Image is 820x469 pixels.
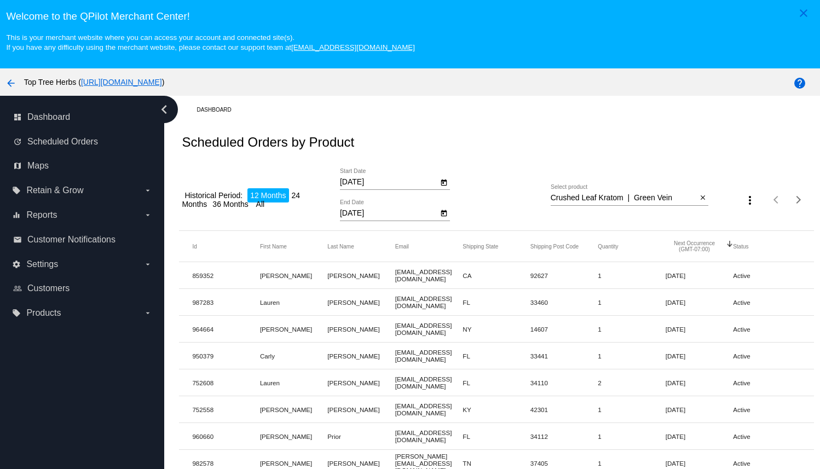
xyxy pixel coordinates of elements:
[463,350,530,362] mat-cell: FL
[13,231,152,248] a: email Customer Notifications
[438,176,450,188] button: Open calendar
[530,243,579,250] button: Change sorting for ShippingPostcode
[13,161,22,170] i: map
[395,373,463,392] mat-cell: [EMAIL_ADDRESS][DOMAIN_NAME]
[260,243,287,250] button: Change sorting for Customer.FirstName
[327,403,395,416] mat-cell: [PERSON_NAME]
[143,260,152,269] i: arrow_drop_down
[13,113,22,121] i: dashboard
[13,235,22,244] i: email
[733,430,800,443] mat-cell: Active
[733,323,800,335] mat-cell: Active
[260,377,327,389] mat-cell: Lauren
[395,319,463,339] mat-cell: [EMAIL_ADDRESS][DOMAIN_NAME]
[327,377,395,389] mat-cell: [PERSON_NAME]
[247,188,288,202] li: 12 Months
[27,235,116,245] span: Customer Notifications
[598,377,665,389] mat-cell: 2
[788,189,810,211] button: Next page
[395,399,463,419] mat-cell: [EMAIL_ADDRESS][DOMAIN_NAME]
[291,43,415,51] a: [EMAIL_ADDRESS][DOMAIN_NAME]
[733,403,800,416] mat-cell: Active
[733,269,800,282] mat-cell: Active
[13,137,22,146] i: update
[143,186,152,195] i: arrow_drop_down
[598,350,665,362] mat-cell: 1
[395,346,463,366] mat-cell: [EMAIL_ADDRESS][DOMAIN_NAME]
[6,10,813,22] h3: Welcome to the QPilot Merchant Center!
[12,186,21,195] i: local_offer
[12,309,21,317] i: local_offer
[666,430,733,443] mat-cell: [DATE]
[395,426,463,446] mat-cell: [EMAIL_ADDRESS][DOMAIN_NAME]
[666,377,733,389] mat-cell: [DATE]
[192,403,259,416] mat-cell: 752558
[463,323,530,335] mat-cell: NY
[192,296,259,309] mat-cell: 987283
[666,240,723,252] button: Change sorting for NextOccurrenceUtc
[666,403,733,416] mat-cell: [DATE]
[192,430,259,443] mat-cell: 960660
[666,269,733,282] mat-cell: [DATE]
[13,157,152,175] a: map Maps
[4,77,18,90] mat-icon: arrow_back
[197,101,241,118] a: Dashboard
[81,78,162,86] a: [URL][DOMAIN_NAME]
[327,323,395,335] mat-cell: [PERSON_NAME]
[27,161,49,171] span: Maps
[253,197,268,211] li: All
[260,403,327,416] mat-cell: [PERSON_NAME]
[733,243,748,250] button: Change sorting for Status
[598,296,665,309] mat-cell: 1
[530,430,598,443] mat-cell: 34112
[666,296,733,309] mat-cell: [DATE]
[666,323,733,335] mat-cell: [DATE]
[463,296,530,309] mat-cell: FL
[13,108,152,126] a: dashboard Dashboard
[530,403,598,416] mat-cell: 42301
[27,112,70,122] span: Dashboard
[13,284,22,293] i: people_outline
[733,377,800,389] mat-cell: Active
[27,283,70,293] span: Customers
[260,296,327,309] mat-cell: Lauren
[26,210,57,220] span: Reports
[192,269,259,282] mat-cell: 859352
[340,209,438,218] input: End Date
[699,194,707,202] mat-icon: close
[733,350,800,362] mat-cell: Active
[327,269,395,282] mat-cell: [PERSON_NAME]
[666,350,733,362] mat-cell: [DATE]
[260,323,327,335] mat-cell: [PERSON_NAME]
[182,188,245,202] li: Historical Period:
[192,323,259,335] mat-cell: 964664
[797,7,810,20] mat-icon: close
[733,296,800,309] mat-cell: Active
[26,186,83,195] span: Retain & Grow
[530,296,598,309] mat-cell: 33460
[395,265,463,285] mat-cell: [EMAIL_ADDRESS][DOMAIN_NAME]
[192,243,197,250] button: Change sorting for Id
[155,101,173,118] i: chevron_left
[260,269,327,282] mat-cell: [PERSON_NAME]
[530,269,598,282] mat-cell: 92627
[13,133,152,150] a: update Scheduled Orders
[598,403,665,416] mat-cell: 1
[530,377,598,389] mat-cell: 34110
[340,178,438,187] input: Start Date
[12,260,21,269] i: settings
[530,350,598,362] mat-cell: 33441
[12,211,21,219] i: equalizer
[438,207,450,218] button: Open calendar
[598,269,665,282] mat-cell: 1
[27,137,98,147] span: Scheduled Orders
[192,377,259,389] mat-cell: 752608
[327,430,395,443] mat-cell: Prior
[697,192,708,204] button: Clear
[26,259,58,269] span: Settings
[598,323,665,335] mat-cell: 1
[793,77,806,90] mat-icon: help
[551,194,697,202] input: Select product
[463,269,530,282] mat-cell: CA
[530,323,598,335] mat-cell: 14607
